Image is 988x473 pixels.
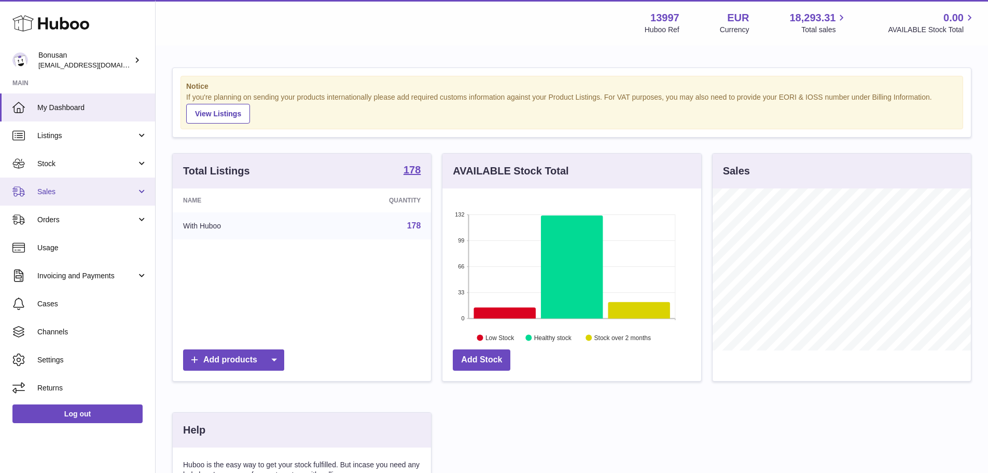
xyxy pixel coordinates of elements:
a: View Listings [186,104,250,124]
h3: AVAILABLE Stock Total [453,164,568,178]
text: 0 [462,315,465,321]
a: 18,293.31 Total sales [789,11,847,35]
text: Stock over 2 months [594,334,651,341]
div: If you're planning on sending your products internationally please add required customs informati... [186,92,957,124]
text: 33 [458,289,465,295]
a: Log out [12,404,143,423]
h3: Total Listings [183,164,250,178]
span: Usage [37,243,147,253]
span: AVAILABLE Stock Total [888,25,976,35]
strong: Notice [186,82,957,91]
a: 0.00 AVAILABLE Stock Total [888,11,976,35]
span: [EMAIL_ADDRESS][DOMAIN_NAME] [38,61,152,69]
a: Add Stock [453,349,510,371]
div: Huboo Ref [645,25,679,35]
text: Healthy stock [534,334,572,341]
span: Channels [37,327,147,337]
span: Listings [37,131,136,141]
div: Bonusan [38,50,132,70]
span: Orders [37,215,136,225]
strong: EUR [727,11,749,25]
h3: Sales [723,164,750,178]
h3: Help [183,423,205,437]
span: Returns [37,383,147,393]
text: Low Stock [485,334,514,341]
td: With Huboo [173,212,309,239]
strong: 178 [403,165,421,175]
strong: 13997 [650,11,679,25]
a: 178 [407,221,421,230]
span: My Dashboard [37,103,147,113]
span: Invoicing and Payments [37,271,136,281]
span: Sales [37,187,136,197]
text: 132 [455,211,464,218]
text: 99 [458,237,465,244]
a: Add products [183,349,284,371]
text: 66 [458,263,465,269]
div: Currency [720,25,749,35]
span: Total sales [801,25,847,35]
span: Cases [37,299,147,309]
a: 178 [403,165,421,177]
span: 0.00 [943,11,964,25]
span: Settings [37,355,147,365]
th: Name [173,188,309,212]
span: 18,293.31 [789,11,836,25]
img: internalAdmin-13997@internal.huboo.com [12,52,28,68]
span: Stock [37,159,136,169]
th: Quantity [309,188,431,212]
